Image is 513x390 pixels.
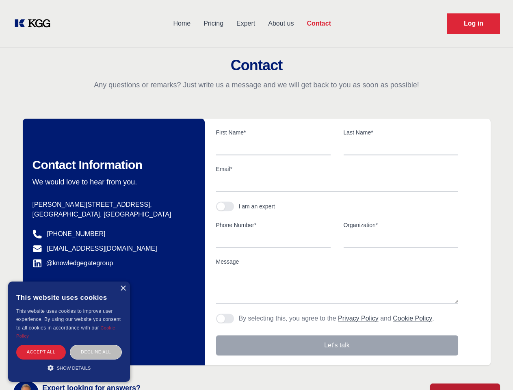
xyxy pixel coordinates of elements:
[32,200,192,210] p: [PERSON_NAME][STREET_ADDRESS],
[16,364,122,372] div: Show details
[216,258,458,266] label: Message
[239,314,434,323] p: By selecting this, you agree to the and .
[262,13,300,34] a: About us
[197,13,230,34] a: Pricing
[32,177,192,187] p: We would love to hear from you.
[216,128,331,136] label: First Name*
[216,335,458,355] button: Let's talk
[216,221,331,229] label: Phone Number*
[167,13,197,34] a: Home
[32,210,192,219] p: [GEOGRAPHIC_DATA], [GEOGRAPHIC_DATA]
[16,345,66,359] div: Accept all
[216,165,458,173] label: Email*
[393,315,432,322] a: Cookie Policy
[47,229,106,239] a: [PHONE_NUMBER]
[32,158,192,172] h2: Contact Information
[344,128,458,136] label: Last Name*
[32,258,113,268] a: @knowledgegategroup
[344,221,458,229] label: Organization*
[10,57,503,74] h2: Contact
[47,244,157,253] a: [EMAIL_ADDRESS][DOMAIN_NAME]
[239,202,275,210] div: I am an expert
[447,13,500,34] a: Request Demo
[13,17,57,30] a: KOL Knowledge Platform: Talk to Key External Experts (KEE)
[10,80,503,90] p: Any questions or remarks? Just write us a message and we will get back to you as soon as possible!
[120,286,126,292] div: Close
[70,345,122,359] div: Decline all
[16,288,122,307] div: This website uses cookies
[338,315,379,322] a: Privacy Policy
[16,308,121,331] span: This website uses cookies to improve user experience. By using our website you consent to all coo...
[472,351,513,390] iframe: Chat Widget
[300,13,338,34] a: Contact
[16,325,115,338] a: Cookie Policy
[57,366,91,370] span: Show details
[230,13,262,34] a: Expert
